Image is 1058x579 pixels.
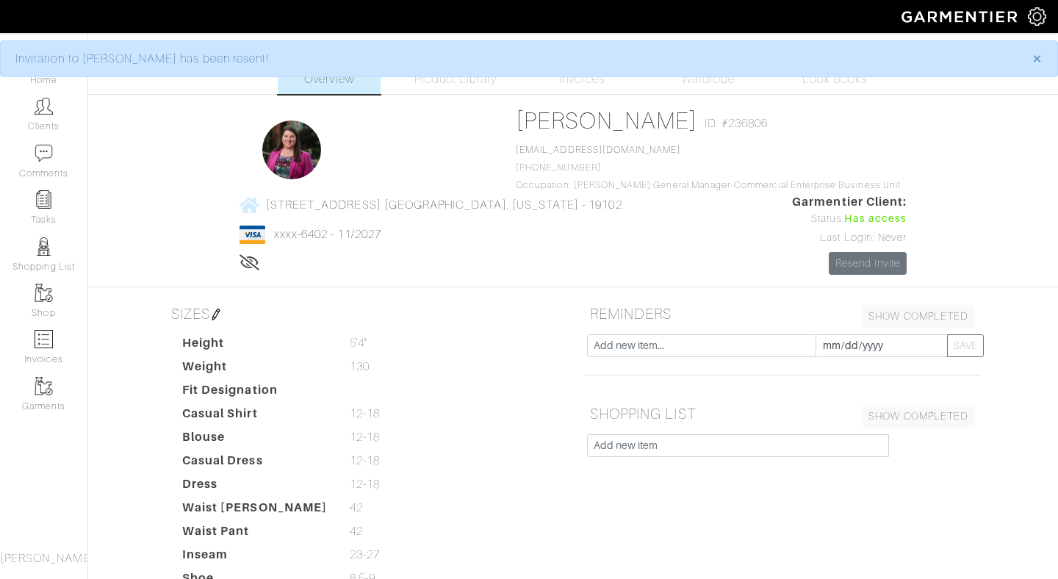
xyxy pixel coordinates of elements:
[587,434,889,457] input: Add new item
[171,405,339,428] dt: Casual Shirt
[792,193,907,211] span: Garmentier Client:
[844,211,907,227] span: Has access
[171,522,339,546] dt: Waist Pant
[266,198,622,212] span: [STREET_ADDRESS] [GEOGRAPHIC_DATA], [US_STATE] - 19102
[350,428,380,446] span: 12-18
[516,145,901,190] span: [PHONE_NUMBER] Occupation: [PERSON_NAME] General Manager-Commercial Enterprise Business Unit
[171,452,339,475] dt: Casual Dress
[35,284,53,302] img: garments-icon-b7da505a4dc4fd61783c78ac3ca0ef83fa9d6f193b1c9dc38574b1d14d53ca28.png
[278,40,381,94] a: Overview
[516,107,697,134] a: [PERSON_NAME]
[35,97,53,115] img: clients-icon-6bae9207a08558b7cb47a8932f037763ab4055f8c8b6bfacd5dc20c3e0201464.png
[705,115,769,132] span: ID: #236806
[792,211,907,227] div: Status:
[171,358,339,381] dt: Weight
[35,330,53,348] img: orders-icon-0abe47150d42831381b5fb84f609e132dff9fe21cb692f30cb5eec754e2cba89.png
[414,71,497,88] span: Product Library
[1032,48,1043,68] span: ×
[584,399,981,428] h5: SHOPPING LIST
[947,334,984,357] button: SAVE
[240,226,265,244] img: visa-934b35602734be37eb7d5d7e5dbcd2044c359bf20a24dc3361ca3fa54326a8a7.png
[165,299,562,328] h5: SIZES
[584,299,981,328] h5: REMINDERS
[350,475,380,493] span: 12-18
[1028,7,1046,26] img: gear-icon-white-bd11855cb880d31180b6d7d6211b90ccbf57a29d726f0c71d8c61bd08dd39cc2.png
[350,499,363,517] span: 42
[350,405,380,422] span: 12-18
[894,4,1028,29] img: garmentier-logo-header-white-b43fb05a5012e4ada735d5af1a66efaba907eab6374d6393d1fbf88cb4ef424d.png
[171,475,339,499] dt: Dress
[350,358,370,375] span: 130
[304,71,353,88] span: Overview
[829,252,907,275] a: Resend Invite
[587,334,816,357] input: Add new item...
[559,71,604,88] span: Invoices
[682,71,735,88] span: Wardrobe
[802,71,868,88] span: Look Books
[862,305,975,328] a: SHOW COMPLETED
[171,381,339,405] dt: Fit Designation
[274,228,381,241] a: xxxx-6402 - 11/2027
[171,334,339,358] dt: Height
[35,237,53,256] img: stylists-icon-eb353228a002819b7ec25b43dbf5f0378dd9e0616d9560372ff212230b889e62.png
[350,452,380,470] span: 12-18
[35,144,53,162] img: comment-icon-a0a6a9ef722e966f86d9cbdc48e553b5cf19dbc54f86b18d962a5391bc8f6eb6.png
[792,230,907,246] div: Last Login: Never
[350,522,363,540] span: 42
[15,50,1010,68] div: Invitation to [PERSON_NAME] has been resent!
[862,405,975,428] a: SHOW COMPLETED
[35,190,53,209] img: reminder-icon-8004d30b9f0a5d33ae49ab947aed9ed385cf756f9e5892f1edd6e32f2345188e.png
[171,499,339,522] dt: Waist [PERSON_NAME]
[240,195,622,214] a: [STREET_ADDRESS] [GEOGRAPHIC_DATA], [US_STATE] - 19102
[350,334,367,352] span: 5'4"
[171,546,339,569] dt: Inseam
[171,428,339,452] dt: Blouse
[516,145,680,155] a: [EMAIL_ADDRESS][DOMAIN_NAME]
[350,546,380,564] span: 23-27
[35,377,53,395] img: garments-icon-b7da505a4dc4fd61783c78ac3ca0ef83fa9d6f193b1c9dc38574b1d14d53ca28.png
[210,309,222,320] img: pen-cf24a1663064a2ec1b9c1bd2387e9de7a2fa800b781884d57f21acf72779bad2.png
